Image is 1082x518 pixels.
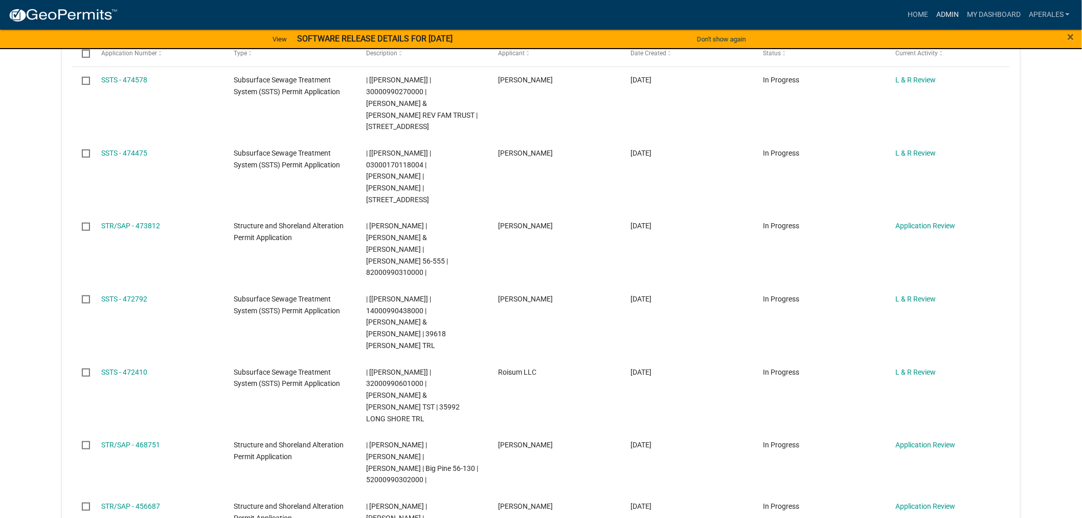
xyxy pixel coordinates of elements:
[763,368,799,376] span: In Progress
[101,50,157,57] span: Application Number
[101,149,147,157] a: SSTS - 474475
[763,50,781,57] span: Status
[621,41,753,66] datatable-header-cell: Date Created
[631,502,652,510] span: 07/29/2025
[92,41,224,66] datatable-header-cell: Application Number
[101,76,147,84] a: SSTS - 474578
[895,222,955,230] a: Application Review
[366,50,397,57] span: Description
[1068,30,1074,44] span: ×
[366,149,431,204] span: | [Andrea Perales] | 03000170118004 | JANINE M JOHNSON | DALE G WALLACE | 24385 CO HWY 1
[1025,5,1074,25] a: aperales
[895,368,936,376] a: L & R Review
[763,222,799,230] span: In Progress
[499,502,553,510] span: Jacob Vigness
[693,31,750,48] button: Don't show again
[631,50,667,57] span: Date Created
[297,34,453,44] strong: SOFTWARE RELEASE DETAILS FOR [DATE]
[101,222,160,230] a: STR/SAP - 473812
[763,295,799,303] span: In Progress
[366,441,478,484] span: | Andrea Perales | CHARLES S CORYELL | TAMARA R CORYELL | Big Pine 56-130 | 52000990302000 |
[895,50,938,57] span: Current Activity
[895,502,955,510] a: Application Review
[631,441,652,449] span: 08/25/2025
[489,41,621,66] datatable-header-cell: Applicant
[932,5,963,25] a: Admin
[72,41,92,66] datatable-header-cell: Select
[895,441,955,449] a: Application Review
[234,441,344,461] span: Structure and Shoreland Alteration Permit Application
[763,502,799,510] span: In Progress
[366,76,478,131] span: | [Andrea Perales] | 30000990270000 | BURTON & JUDITH PARRY REV FAM TRUST | 43920 LITTLE PINE RD N
[234,295,340,315] span: Subsurface Sewage Treatment System (SSTS) Permit Application
[631,295,652,303] span: 09/03/2025
[963,5,1025,25] a: My Dashboard
[356,41,489,66] datatable-header-cell: Description
[499,368,537,376] span: Roisum LLC
[101,441,160,449] a: STR/SAP - 468751
[904,5,932,25] a: Home
[101,368,147,376] a: SSTS - 472410
[753,41,886,66] datatable-header-cell: Status
[499,222,553,230] span: Bruce D Hurt
[234,76,340,96] span: Subsurface Sewage Treatment System (SSTS) Permit Application
[499,441,553,449] span: Charles S Coryell
[499,76,553,84] span: Scott M Ellingson
[895,76,936,84] a: L & R Review
[234,50,247,57] span: Type
[101,502,160,510] a: STR/SAP - 456687
[886,41,1018,66] datatable-header-cell: Current Activity
[631,149,652,157] span: 09/05/2025
[499,50,525,57] span: Applicant
[234,368,340,388] span: Subsurface Sewage Treatment System (SSTS) Permit Application
[234,222,344,242] span: Structure and Shoreland Alteration Permit Application
[1068,31,1074,43] button: Close
[366,295,446,350] span: | [Andrea Perales] | 14000990438000 | MICHAEL FROEMKE & AIMEE VOLK | 39618 MARION LODGE TRL
[366,222,448,276] span: | Andrea Perales | BRUCE D & CYNTHIA R HURT TST | Lawrence 56-555 | 82000990310000 |
[234,149,340,169] span: Subsurface Sewage Treatment System (SSTS) Permit Application
[224,41,356,66] datatable-header-cell: Type
[763,149,799,157] span: In Progress
[101,295,147,303] a: SSTS - 472792
[763,76,799,84] span: In Progress
[631,222,652,230] span: 09/04/2025
[895,295,936,303] a: L & R Review
[631,76,652,84] span: 09/06/2025
[499,149,553,157] span: Bill Schueller
[895,149,936,157] a: L & R Review
[268,31,291,48] a: View
[499,295,553,303] span: Scott M Ellingson
[763,441,799,449] span: In Progress
[631,368,652,376] span: 09/02/2025
[366,368,460,423] span: | [Andrea Perales] | 32000990601000 | ROY & MONICA MUNTER TST | 35992 LONG SHORE TRL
